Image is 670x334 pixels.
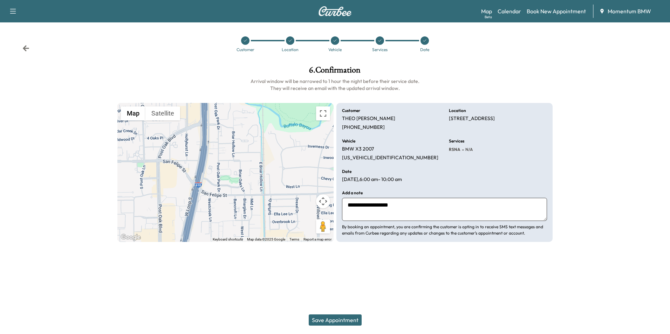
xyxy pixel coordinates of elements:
button: Toggle fullscreen view [316,106,330,120]
div: Services [372,48,388,52]
h6: Customer [342,109,360,113]
h1: 6 . Confirmation [117,66,553,78]
button: Show street map [121,106,145,120]
p: [PHONE_NUMBER] [342,124,385,131]
button: Save Appointment [309,314,362,326]
p: [DATE] , 6:00 am - 10:00 am [342,176,402,183]
p: By booking an appointment, you are confirming the customer is opting in to receive SMS text messa... [342,224,547,236]
span: Map data ©2025 Google [247,237,285,241]
button: Show satellite imagery [145,106,180,120]
p: [STREET_ADDRESS] [449,116,495,122]
a: Terms [289,237,299,241]
div: Beta [485,14,492,20]
h6: Location [449,109,466,113]
div: Customer [237,48,254,52]
p: THEO [PERSON_NAME] [342,116,395,122]
div: Location [282,48,299,52]
h6: Arrival window will be narrowed to 1 hour the night before their service date. They will receive ... [117,78,553,92]
div: Vehicle [328,48,342,52]
h6: Add a note [342,191,363,195]
a: MapBeta [481,7,492,15]
h6: Services [449,139,464,143]
div: Back [22,45,29,52]
span: - [460,146,464,153]
span: RSNA [449,147,460,152]
span: N/A [464,147,473,152]
span: Momentum BMW [608,7,651,15]
button: Drag Pegman onto the map to open Street View [316,220,330,234]
a: Calendar [498,7,521,15]
p: BMW X3 2007 [342,146,374,152]
img: Curbee Logo [318,6,352,16]
h6: Vehicle [342,139,355,143]
a: Book New Appointment [527,7,586,15]
a: Open this area in Google Maps (opens a new window) [119,233,142,242]
button: Keyboard shortcuts [213,237,243,242]
button: Map camera controls [316,194,330,208]
p: [US_VEHICLE_IDENTIFICATION_NUMBER] [342,155,438,161]
div: Date [420,48,429,52]
h6: Date [342,169,351,174]
a: Report a map error [303,237,331,241]
img: Google [119,233,142,242]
